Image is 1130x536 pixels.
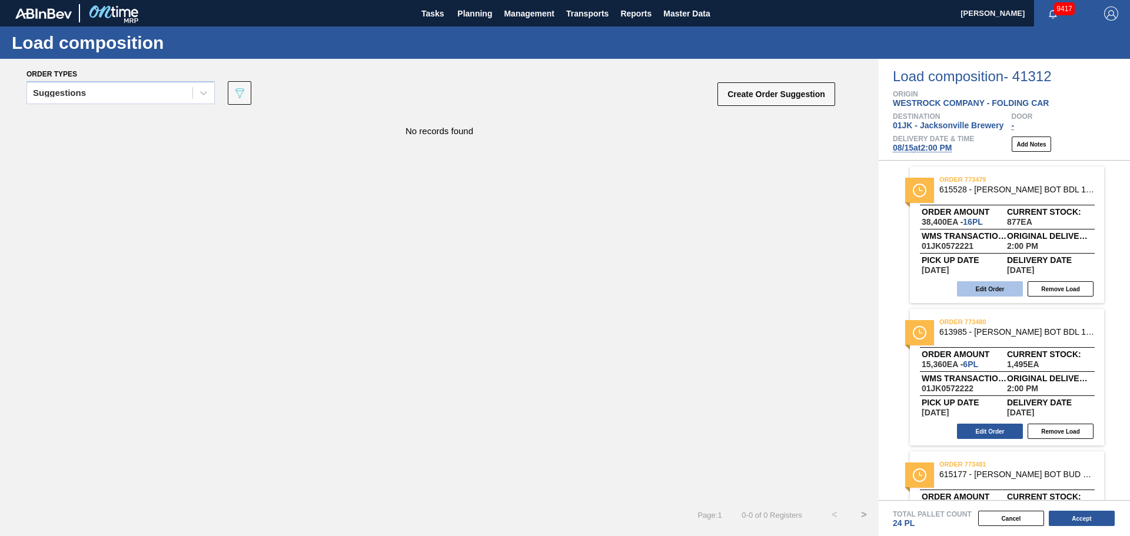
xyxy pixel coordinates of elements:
span: statusorder 773480613985 - [PERSON_NAME] BOT BDL 16OZ AL BOT 24/16 AB 0519 BOrder amount15,360EA ... [879,303,1130,445]
span: 613985 - CARR BOT BDL 16OZ AL BOT 24/16 AB 0519 B [939,328,1095,337]
span: order 773480 [939,316,1104,328]
span: Original delivery time [1007,232,1092,239]
span: Load composition - 41312 [893,69,1130,84]
button: Edit Order [957,281,1023,297]
span: ,08/14/2025 [922,408,949,417]
span: order 773479 [939,174,1104,185]
div: Suggestions [33,89,86,97]
button: Notifications [1034,5,1072,22]
span: Pick up Date [922,257,1007,264]
img: Logout [1104,6,1118,21]
span: ,1,495,EA [1007,360,1039,368]
span: 01JK - Jacksonville Brewery [893,121,1003,130]
span: Current Stock: [1007,351,1092,358]
span: Order amount [922,351,1007,358]
span: ,877,EA [1007,218,1032,226]
button: < [820,500,849,530]
span: 2:00 PM [1007,384,1038,392]
span: WESTROCK COMPANY - FOLDING CAR [893,98,1049,108]
span: Tasks [420,6,446,21]
span: 38,400EA-16PL [922,218,983,226]
span: Transports [566,6,609,21]
span: 2:00 PM [1007,242,1038,250]
span: ,08/15/2025, [1007,408,1034,417]
span: 15,360EA-6PL [922,360,978,368]
span: 01JK0572222 [922,384,973,392]
img: status [913,468,926,482]
span: Reports [620,6,652,21]
span: - [1012,121,1015,130]
span: Order amount [922,208,1007,215]
span: Current Stock: [1007,208,1092,215]
img: TNhmsLtSVTkK8tSr43FrP2fwEKptu5GPRR3wAAAABJRU5ErkJggg== [15,8,72,19]
img: status [913,326,926,339]
span: Management [504,6,554,21]
span: 615528 - CARR BOT BDL 16OZ NFL-PANTHERS AL BOT 15 [939,185,1095,194]
button: Accept [1049,511,1115,526]
span: 01JK0572221 [922,242,973,250]
button: > [849,500,879,530]
span: 0 - 0 of 0 Registers [740,511,802,520]
span: Pick up Date [922,399,1007,406]
span: Order types [26,70,77,78]
span: Planning [457,6,492,21]
button: Remove Load [1028,281,1094,297]
span: 9417 [1054,2,1075,15]
span: Delivery Date [1007,257,1092,264]
span: Master Data [663,6,710,21]
span: Current Stock: [1007,493,1092,500]
span: WMS Transaction ID [922,232,1007,239]
button: Remove Load [1028,424,1094,439]
span: Order amount [922,493,1007,500]
h1: Load composition [12,36,221,49]
img: status [913,184,926,197]
span: ,08/14/2025 [922,266,949,274]
button: Add Notes [1012,137,1051,152]
span: Destination [893,113,1012,120]
span: 08/15 at 2:00 PM [893,143,952,152]
span: Origin [893,91,1130,98]
span: statusorder 773479615528 - [PERSON_NAME] BOT BDL 16OZ NFL-PANTHERS AL BOT 15Order amount38,400EA ... [879,161,1130,303]
span: Page : 1 [697,511,722,520]
button: Create Order Suggestion [717,82,835,106]
span: 615177 - CARR BOT BUD 16OZ AL BOT 24/16 AB 0922 B [939,470,1095,479]
span: Delivery Date [1007,399,1092,406]
span: order 773481 [939,458,1104,470]
span: WMS Transaction ID [922,375,1007,382]
button: Edit Order [957,424,1023,439]
button: Cancel [978,511,1044,526]
span: ,08/15/2025, [1007,266,1034,274]
span: Delivery Date & Time [893,135,974,142]
span: 16,PL [963,217,982,227]
span: 6,PL [963,359,978,369]
span: Original delivery time [1007,375,1092,382]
